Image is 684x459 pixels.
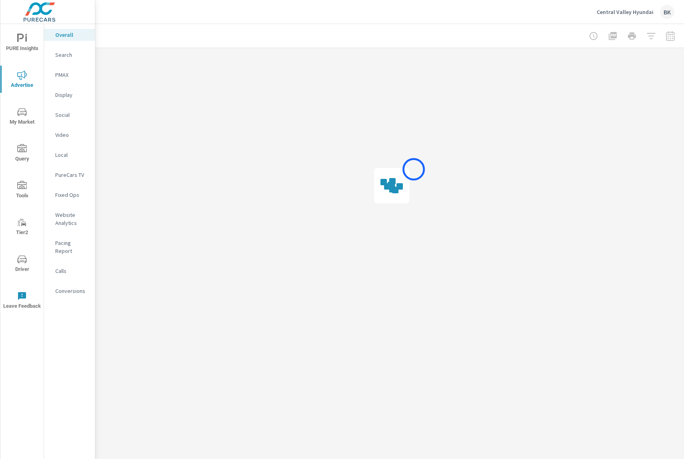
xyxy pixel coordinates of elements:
[55,51,89,59] p: Search
[44,89,95,101] div: Display
[55,31,89,39] p: Overall
[3,181,41,200] span: Tools
[44,69,95,81] div: PMAX
[3,144,41,164] span: Query
[44,189,95,201] div: Fixed Ops
[44,129,95,141] div: Video
[55,171,89,179] p: PureCars TV
[44,49,95,61] div: Search
[0,24,44,319] div: nav menu
[44,169,95,181] div: PureCars TV
[44,29,95,41] div: Overall
[44,149,95,161] div: Local
[55,211,89,227] p: Website Analytics
[3,34,41,53] span: PURE Insights
[3,255,41,274] span: Driver
[44,109,95,121] div: Social
[3,291,41,311] span: Leave Feedback
[44,285,95,297] div: Conversions
[3,107,41,127] span: My Market
[597,8,654,16] p: Central Valley Hyundai
[55,239,89,255] p: Pacing Report
[55,191,89,199] p: Fixed Ops
[55,267,89,275] p: Calls
[44,237,95,257] div: Pacing Report
[55,151,89,159] p: Local
[55,91,89,99] p: Display
[44,209,95,229] div: Website Analytics
[3,70,41,90] span: Advertise
[3,218,41,237] span: Tier2
[44,265,95,277] div: Calls
[55,71,89,79] p: PMAX
[660,5,674,19] div: BK
[55,287,89,295] p: Conversions
[55,131,89,139] p: Video
[55,111,89,119] p: Social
